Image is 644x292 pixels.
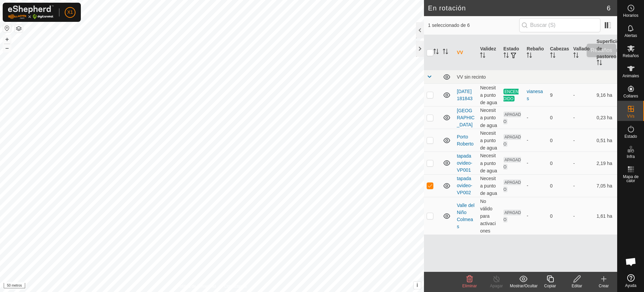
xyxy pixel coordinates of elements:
a: Ayuda [618,272,644,290]
font: Alertas [625,33,637,38]
font: APAGADO [503,180,521,192]
font: Ayuda [625,283,637,288]
font: VVs [627,114,634,119]
img: Logotipo de Gallagher [8,5,54,19]
font: + [5,36,9,43]
button: Restablecer mapa [3,24,11,32]
font: - [527,115,528,120]
font: Animales [623,74,639,78]
font: Validez [480,46,496,51]
font: 0,51 ha [597,138,612,143]
a: tapada ovideo-VP002 [457,176,472,195]
font: - [573,115,575,120]
font: Estado [503,46,519,51]
button: + [3,35,11,43]
font: Necesita punto de agua [480,85,497,105]
font: Mostrar/Ocultar [510,284,538,288]
button: i [414,282,421,289]
a: [DATE] 181843 [457,89,473,101]
font: - [573,213,575,219]
font: - [527,213,528,218]
a: [GEOGRAPHIC_DATA] [457,108,475,127]
font: 6 [607,4,610,12]
a: Política de Privacidad [177,283,216,289]
font: - [527,160,528,166]
p-sorticon: Activar para ordenar [503,53,509,59]
a: Chat abierto [621,252,641,272]
font: Eliminar [462,284,477,288]
font: - [527,137,528,143]
font: 2,19 ha [597,160,612,166]
font: Vallado [573,46,590,51]
font: VV [457,50,463,55]
font: – [5,44,9,51]
font: Infra [627,154,635,159]
font: Rebaño [527,46,544,51]
font: En rotación [428,4,466,12]
font: - [573,138,575,143]
button: – [3,44,11,52]
font: Necesita punto de agua [480,176,497,196]
font: vianesas [527,89,543,101]
font: Contáctanos [224,284,247,289]
font: Editar [572,284,582,288]
font: - [573,160,575,166]
font: 0,23 ha [597,115,612,120]
font: APAGADO [503,135,521,147]
a: Valle del Niño Colmeas [457,203,475,229]
font: VV sin recinto [457,74,486,80]
p-sorticon: Activar para ordenar [443,50,448,55]
p-sorticon: Activar para ordenar [480,53,485,59]
font: APAGADO [503,210,521,222]
input: Buscar (S) [519,18,600,32]
p-sorticon: Activar para ordenar [597,61,602,66]
font: 0 [550,213,553,219]
font: Collares [623,94,638,98]
button: Capas del Mapa [15,25,23,33]
font: Necesita punto de agua [480,108,497,128]
a: Porto Roberto [457,134,474,147]
p-sorticon: Activar para ordenar [527,53,532,59]
font: i [417,282,418,288]
font: - [573,92,575,98]
font: Crear [599,284,609,288]
font: Apagar [490,284,503,288]
font: - [573,183,575,189]
font: X1 [67,9,73,15]
font: 9 [550,92,553,98]
p-sorticon: Activar para ordenar [433,50,439,55]
font: 0 [550,115,553,120]
font: 0 [550,138,553,143]
font: Rebaños [623,53,639,58]
font: Estado [625,134,637,139]
font: 0 [550,183,553,189]
font: Mapa de calor [623,174,639,183]
a: Contáctanos [224,283,247,289]
font: 0 [550,160,553,166]
font: Cabezas [550,46,569,51]
font: APAGADO [503,112,521,124]
font: 1 seleccionado de 6 [428,23,470,28]
font: Necesita punto de agua [480,130,497,151]
font: No válido para activaciones [480,198,496,234]
font: 9,16 ha [597,92,612,98]
p-sorticon: Activar para ordenar [550,53,555,59]
font: 7,05 ha [597,183,612,189]
font: APAGADO [503,157,521,169]
font: - [527,183,528,188]
font: Horarios [623,13,638,18]
font: Copiar [544,284,556,288]
p-sorticon: Activar para ordenar [573,53,579,59]
font: Necesita punto de agua [480,153,497,173]
font: Política de Privacidad [177,284,216,289]
a: tapada ovideo-VP001 [457,153,472,173]
font: 1,61 ha [597,213,612,219]
font: Superficie de pastoreo [597,39,620,59]
font: ENCENDIDO [503,89,519,101]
